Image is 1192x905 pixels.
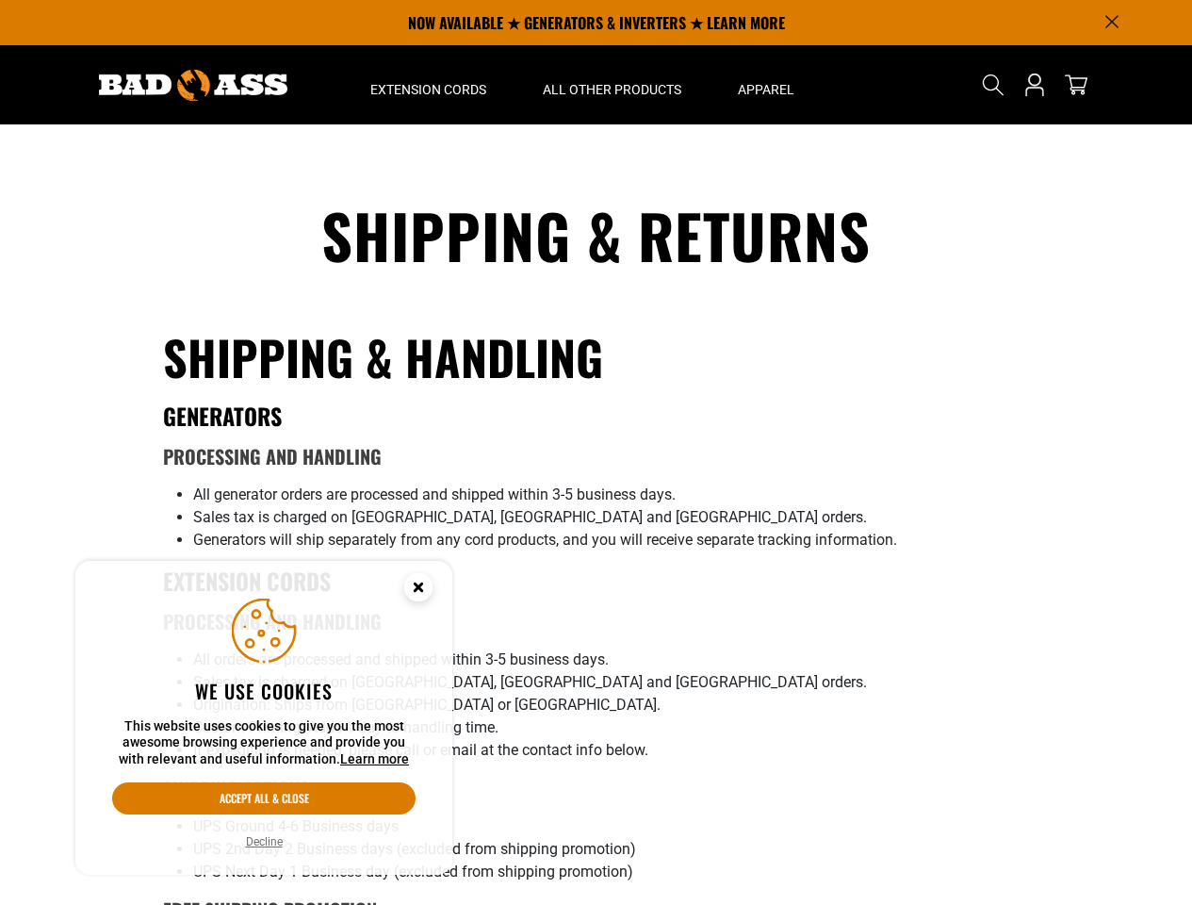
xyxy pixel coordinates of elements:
h2: We use cookies [112,679,416,703]
img: Bad Ass Extension Cords [99,70,287,101]
summary: Search [978,70,1008,100]
span: Sales tax is charged on [GEOGRAPHIC_DATA], [GEOGRAPHIC_DATA] and [GEOGRAPHIC_DATA] orders. [193,673,867,691]
span: Apparel [738,81,794,98]
aside: Cookie Consent [75,561,452,876]
span: All Other Products [543,81,681,98]
span: Sales tax is charged on [GEOGRAPHIC_DATA], [GEOGRAPHIC_DATA] and [GEOGRAPHIC_DATA] orders. [193,508,867,526]
span: UPS Next Day 1 Business day (excluded from shipping promotion) [193,863,633,880]
span: Extension Cords [370,81,486,98]
strong: Processing and Handling [163,442,382,470]
li: Generators will ship separately from any cord products, and you will receive separate tracking in... [193,529,1030,551]
a: Learn more [340,751,409,766]
button: Accept all & close [112,782,416,814]
h1: Shipping & Returns [163,196,1030,274]
strong: Shipping & Handling [163,321,603,391]
p: This website uses cookies to give you the most awesome browsing experience and provide you with r... [112,718,416,768]
summary: Extension Cords [342,45,514,124]
button: Decline [240,832,288,851]
span: All generator orders are processed and shipped within 3-5 business days. [193,485,676,503]
summary: All Other Products [514,45,710,124]
strong: GENERATORS [163,399,282,433]
summary: Apparel [710,45,823,124]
